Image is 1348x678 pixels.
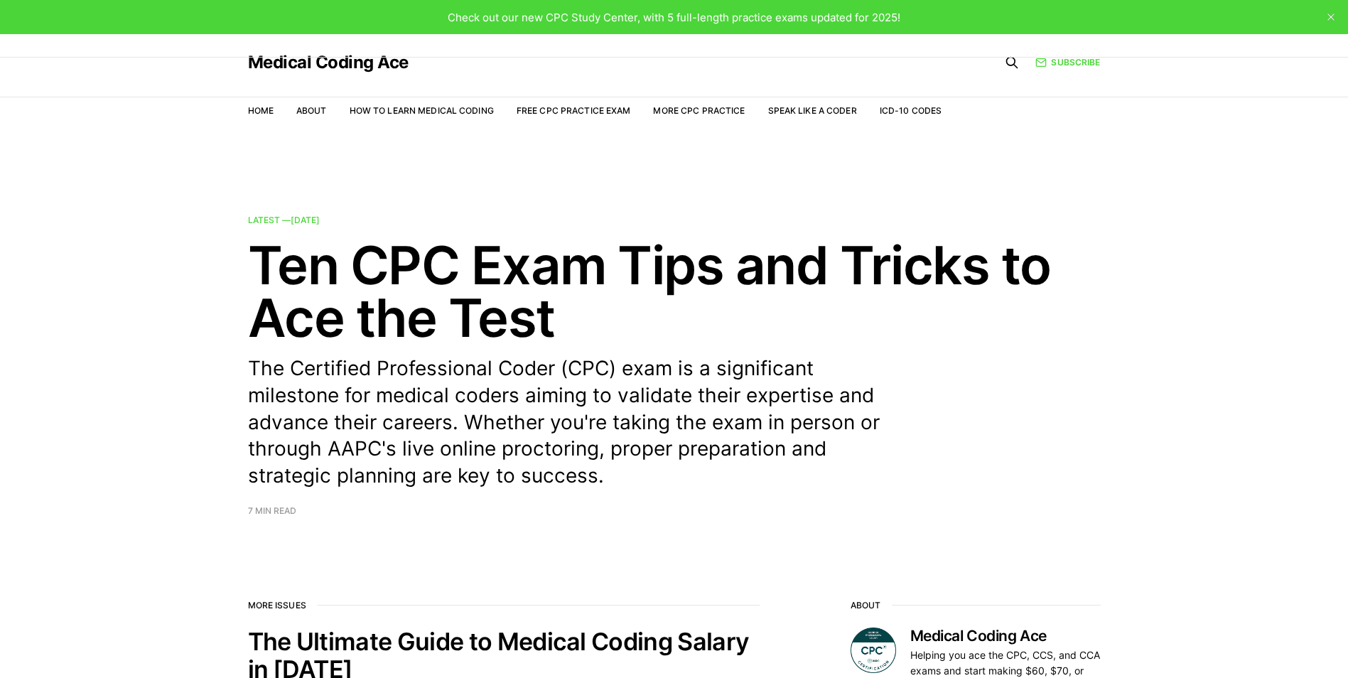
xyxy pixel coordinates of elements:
a: Home [248,105,274,116]
h2: About [851,601,1101,610]
span: Latest — [248,215,320,225]
a: Medical Coding Ace [248,54,409,71]
p: The Certified Professional Coder (CPC) exam is a significant milestone for medical coders aiming ... [248,355,902,490]
a: ICD-10 Codes [880,105,942,116]
a: Speak Like a Coder [768,105,857,116]
h2: Ten CPC Exam Tips and Tricks to Ace the Test [248,239,1101,344]
span: Check out our new CPC Study Center, with 5 full-length practice exams updated for 2025! [448,11,900,24]
img: Medical Coding Ace [851,628,896,673]
button: close [1320,6,1342,28]
a: More CPC Practice [653,105,745,116]
iframe: portal-trigger [1116,608,1348,678]
a: Subscribe [1035,55,1100,69]
span: 7 min read [248,507,296,515]
a: Latest —[DATE] Ten CPC Exam Tips and Tricks to Ace the Test The Certified Professional Coder (CPC... [248,216,1101,515]
h2: More issues [248,601,760,610]
time: [DATE] [291,215,320,225]
h3: Medical Coding Ace [910,628,1101,645]
a: Free CPC Practice Exam [517,105,631,116]
a: How to Learn Medical Coding [350,105,494,116]
a: About [296,105,327,116]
